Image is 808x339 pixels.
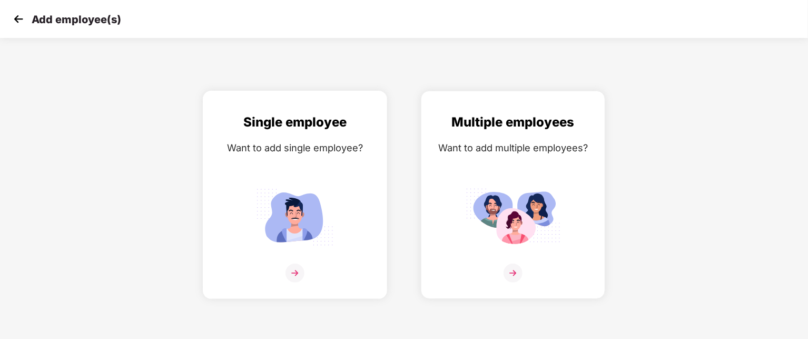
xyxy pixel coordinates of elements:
[214,140,376,156] div: Want to add single employee?
[466,184,560,250] img: svg+xml;base64,PHN2ZyB4bWxucz0iaHR0cDovL3d3dy53My5vcmcvMjAwMC9zdmciIGlkPSJNdWx0aXBsZV9lbXBsb3llZS...
[285,264,304,283] img: svg+xml;base64,PHN2ZyB4bWxucz0iaHR0cDovL3d3dy53My5vcmcvMjAwMC9zdmciIHdpZHRoPSIzNiIgaGVpZ2h0PSIzNi...
[32,13,121,26] p: Add employee(s)
[11,11,26,27] img: svg+xml;base64,PHN2ZyB4bWxucz0iaHR0cDovL3d3dy53My5vcmcvMjAwMC9zdmciIHdpZHRoPSIzMCIgaGVpZ2h0PSIzMC...
[248,184,342,250] img: svg+xml;base64,PHN2ZyB4bWxucz0iaHR0cDovL3d3dy53My5vcmcvMjAwMC9zdmciIGlkPSJTaW5nbGVfZW1wbG95ZWUiIH...
[504,264,523,283] img: svg+xml;base64,PHN2ZyB4bWxucz0iaHR0cDovL3d3dy53My5vcmcvMjAwMC9zdmciIHdpZHRoPSIzNiIgaGVpZ2h0PSIzNi...
[214,112,376,132] div: Single employee
[432,112,594,132] div: Multiple employees
[432,140,594,156] div: Want to add multiple employees?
